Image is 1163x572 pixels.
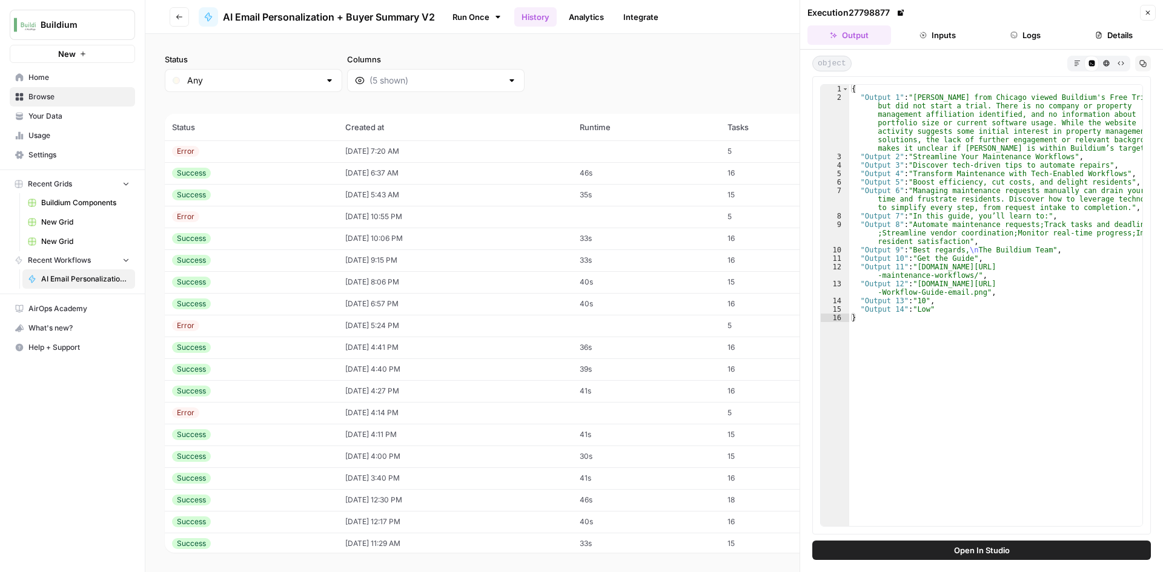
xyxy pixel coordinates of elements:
td: 16 [720,380,837,402]
span: Buildium [41,19,114,31]
td: 33s [572,533,720,554]
td: [DATE] 11:29 AM [338,533,572,554]
td: [DATE] 6:37 AM [338,162,572,184]
a: Browse [10,87,135,107]
th: Status [165,114,338,140]
div: Success [172,451,211,462]
div: 3 [821,153,849,161]
td: [DATE] 10:55 PM [338,206,572,228]
div: 9 [821,220,849,246]
a: Analytics [562,7,611,27]
button: Logs [984,25,1068,45]
label: Columns [347,53,525,65]
th: Tasks [720,114,837,140]
div: Success [172,298,211,309]
td: 15 [720,184,837,206]
div: 8 [821,212,849,220]
a: Integrate [616,7,666,27]
div: Success [172,168,211,179]
a: New Grid [22,212,135,232]
span: Open In Studio [954,544,1010,556]
span: New Grid [41,236,130,247]
td: 46s [572,489,720,511]
td: 35s [572,184,720,206]
td: 15 [720,271,837,293]
span: New Grid [41,217,130,228]
td: 41s [572,467,720,489]
a: AI Email Personalization + Buyer Summary V2 [199,7,435,27]
button: Inputs [896,25,979,45]
td: 41s [572,424,720,445]
span: AI Email Personalization + Buyer Summary V2 [223,10,435,24]
td: 15 [720,533,837,554]
div: Error [172,407,199,418]
td: [DATE] 4:11 PM [338,424,572,445]
div: Success [172,386,211,396]
div: Success [172,255,211,266]
td: 30s [572,445,720,467]
span: Your Data [28,111,130,122]
div: 5 [821,169,849,178]
div: 4 [821,161,849,169]
td: 41s [572,380,720,402]
span: AI Email Personalization + Buyer Summary V2 [41,274,130,284]
div: Execution 27798877 [807,7,907,19]
div: 12 [821,263,849,280]
td: 16 [720,228,837,249]
a: AirOps Academy [10,299,135,318]
div: 14 [821,297,849,305]
span: Recent Workflows [28,255,91,266]
a: Home [10,68,135,87]
span: AirOps Academy [28,303,130,314]
button: Output [807,25,891,45]
a: New Grid [22,232,135,251]
td: [DATE] 3:40 PM [338,467,572,489]
div: 13 [821,280,849,297]
div: 1 [821,85,849,93]
td: 5 [720,140,837,162]
span: Browse [28,91,130,102]
button: New [10,45,135,63]
div: Success [172,342,211,353]
td: 18 [720,489,837,511]
th: Created at [338,114,572,140]
td: 46s [572,162,720,184]
div: What's new? [10,319,134,337]
td: 33s [572,249,720,271]
div: Success [172,516,211,527]
td: 5 [720,315,837,337]
input: Any [187,74,320,87]
button: Workspace: Buildium [10,10,135,40]
td: 40s [572,293,720,315]
td: [DATE] 4:41 PM [338,337,572,358]
button: Recent Workflows [10,251,135,269]
a: Settings [10,145,135,165]
button: Details [1072,25,1156,45]
div: Success [172,277,211,288]
button: Recent Grids [10,175,135,193]
a: History [514,7,557,27]
td: [DATE] 12:30 PM [338,489,572,511]
div: Success [172,189,211,200]
span: Settings [28,150,130,160]
td: 40s [572,271,720,293]
td: [DATE] 10:06 PM [338,228,572,249]
button: Help + Support [10,338,135,357]
span: (126 records) [165,92,1144,114]
button: Open In Studio [812,541,1151,560]
td: 16 [720,358,837,380]
a: Buildium Components [22,193,135,212]
td: 16 [720,162,837,184]
div: 6 [821,178,849,186]
td: 15 [720,424,837,445]
td: [DATE] 5:24 PM [338,315,572,337]
div: Success [172,538,211,549]
td: 16 [720,467,837,489]
td: 39s [572,358,720,380]
span: Toggle code folding, rows 1 through 16 [842,85,849,93]
button: What's new? [10,318,135,338]
td: 5 [720,206,837,228]
div: 10 [821,246,849,254]
div: 16 [821,314,849,322]
td: [DATE] 4:00 PM [338,445,572,467]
